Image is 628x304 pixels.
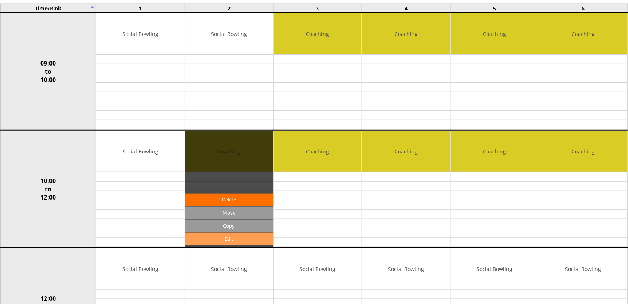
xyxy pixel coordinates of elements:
td: 6 [539,4,628,13]
td: 10:00 to 12:00 [0,130,96,248]
td: Social Bowling [96,13,185,55]
td: Time/Rink [0,4,96,13]
a: Delete [185,194,273,206]
td: 3 [273,4,362,13]
td: Coaching [451,13,539,55]
td: Coaching [274,13,362,55]
td: Social Bowling [539,248,628,290]
td: Coaching [539,131,628,172]
td: Social Bowling [451,248,539,290]
td: Coaching [451,131,539,172]
td: 2 [185,4,274,13]
td: Social Bowling [185,13,273,55]
input: Move [185,207,273,219]
td: Social Bowling [274,248,362,290]
td: Coaching [539,13,628,55]
td: Social Bowling [362,248,450,290]
a: Edit [185,233,273,245]
td: Social Bowling [96,131,185,172]
td: Coaching [274,131,362,172]
td: Social Bowling [185,248,273,290]
td: Coaching [362,13,450,55]
td: Social Bowling [96,248,185,290]
td: 5 [451,4,539,13]
td: 09:00 to 10:00 [0,13,96,130]
td: 4 [362,4,451,13]
input: Copy [185,220,273,232]
td: Coaching [362,131,450,172]
td: 1 [96,4,185,13]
